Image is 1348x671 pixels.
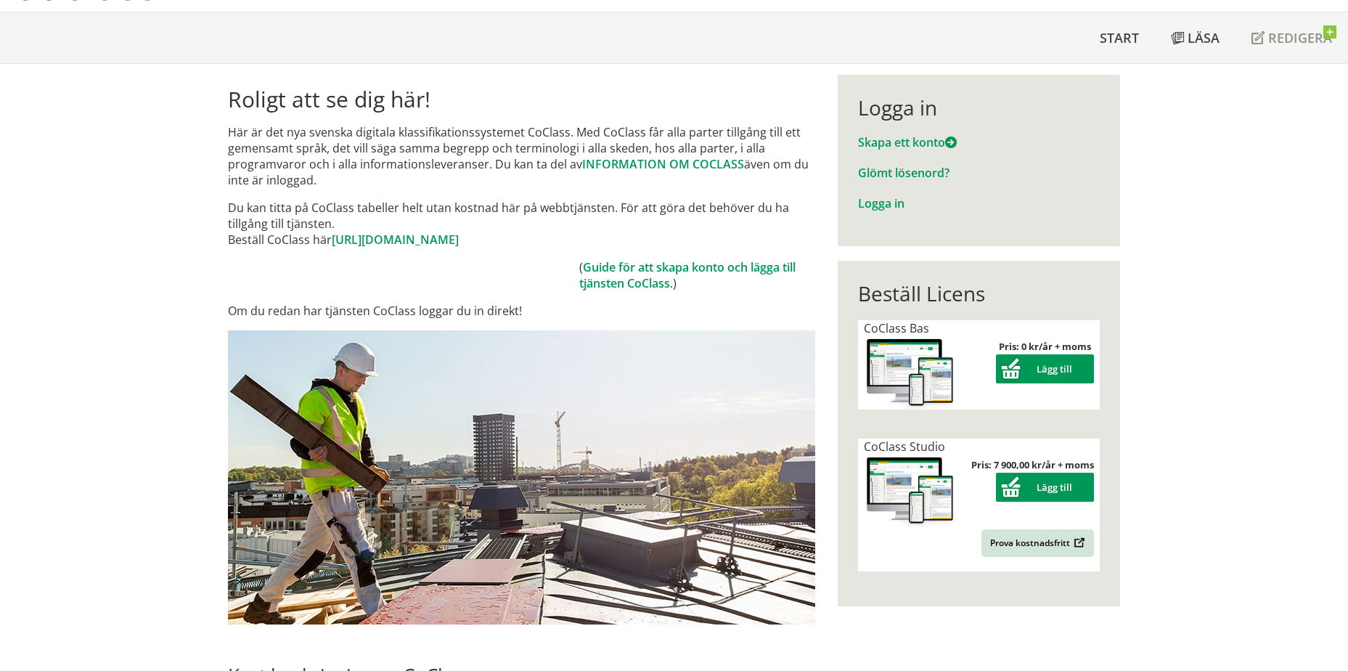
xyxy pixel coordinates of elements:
a: Lägg till [996,362,1094,375]
p: Här är det nya svenska digitala klassifikationssystemet CoClass. Med CoClass får alla parter till... [228,124,815,188]
span: CoClass Bas [864,320,929,336]
td: ( .) [579,259,815,291]
a: Guide för att skapa konto och lägga till tjänsten CoClass [579,259,796,291]
div: Beställ Licens [858,281,1100,306]
a: Prova kostnadsfritt [981,529,1094,557]
span: Läsa [1188,29,1220,46]
a: INFORMATION OM COCLASS [582,156,744,172]
div: Logga in [858,95,1100,120]
button: Lägg till [996,473,1094,502]
img: coclass-license.jpg [864,455,957,528]
a: Läsa [1155,12,1235,63]
img: login.jpg [228,330,815,625]
span: CoClass Studio [864,439,945,455]
strong: Pris: 7 900,00 kr/år + moms [971,458,1094,471]
h1: Roligt att se dig här! [228,86,815,113]
strong: Pris: 0 kr/år + moms [999,340,1091,353]
a: [URL][DOMAIN_NAME] [332,232,459,248]
img: Outbound.png [1071,537,1085,548]
a: Lägg till [996,481,1094,494]
a: Skapa ett konto [858,134,957,150]
img: coclass-license.jpg [864,336,957,410]
a: Start [1084,12,1155,63]
p: Om du redan har tjänsten CoClass loggar du in direkt! [228,303,815,319]
p: Du kan titta på CoClass tabeller helt utan kostnad här på webbtjänsten. För att göra det behöver ... [228,200,815,248]
span: Start [1100,29,1139,46]
a: Logga in [858,195,904,211]
button: Lägg till [996,354,1094,383]
a: Glömt lösenord? [858,165,949,181]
